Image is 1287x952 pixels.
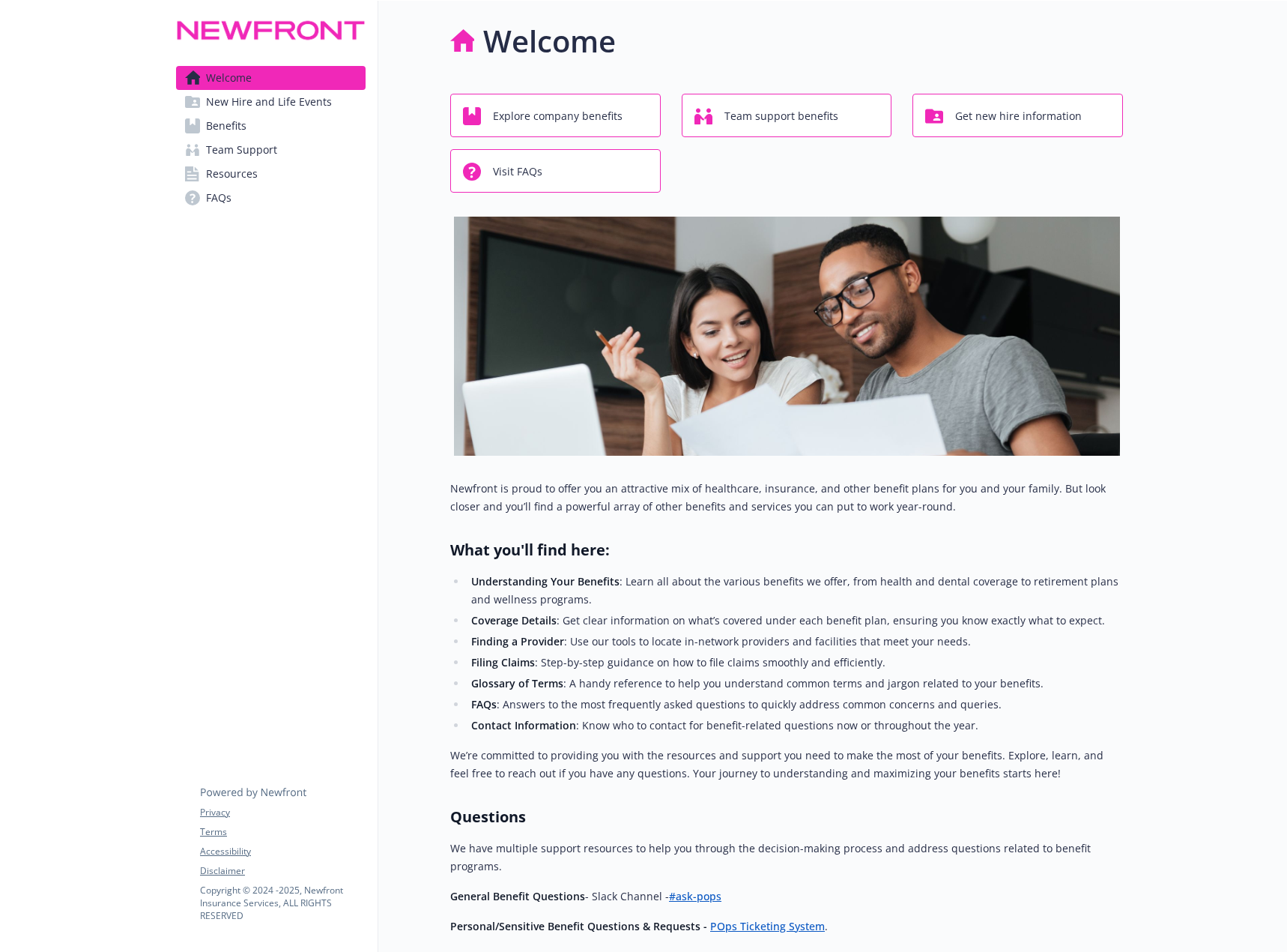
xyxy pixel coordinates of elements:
[912,94,1123,137] button: Get new hire information
[471,655,535,669] strong: Filing Claims
[450,888,1123,906] p: - Slack Channel -
[467,654,1123,672] li: : Step-by-step guidance on how to file claims smoothly and efficiently.
[454,217,1120,456] img: overview page banner
[450,889,585,903] strong: General Benefit Questions
[471,697,497,711] strong: FAQs
[176,186,366,210] a: FAQs
[450,540,1123,561] h2: What you'll find here:
[450,94,661,137] button: Explore company benefits
[176,138,366,162] a: Team Support
[176,114,366,138] a: Benefits
[200,845,365,858] a: Accessibility
[471,574,620,588] strong: Understanding Your Benefits
[710,919,825,933] a: POps Ticketing System
[467,633,1123,651] li: : Use our tools to locate in-network providers and facilities that meet your needs.
[471,613,557,627] strong: Coverage Details
[200,806,365,819] a: Privacy
[450,149,661,193] button: Visit FAQs
[176,162,366,186] a: Resources
[467,696,1123,714] li: : Answers to the most frequently asked questions to quickly address common concerns and queries.
[471,676,563,690] strong: Glossary of Terms
[493,102,623,130] span: Explore company benefits
[200,884,365,922] p: Copyright © 2024 - 2025 , Newfront Insurance Services, ALL RIGHTS RESERVED
[206,90,332,114] span: New Hire and Life Events
[450,747,1123,783] p: We’re committed to providing you with the resources and support you need to make the most of your...
[176,66,366,90] a: Welcome
[467,612,1123,630] li: : Get clear information on what’s covered under each benefit plan, ensuring you know exactly what...
[450,840,1123,876] p: We have multiple support resources to help you through the decision-making process and address qu...
[206,138,277,162] span: Team Support
[471,718,576,732] strong: Contact Information
[467,573,1123,609] li: : Learn all about the various benefits we offer, from health and dental coverage to retirement pl...
[450,919,707,933] strong: Personal/Sensitive Benefit Questions & Requests -
[200,864,365,878] a: Disclaimer
[467,675,1123,693] li: : A handy reference to help you understand common terms and jargon related to your benefits.
[471,634,564,648] strong: Finding a Provider
[206,66,252,90] span: Welcome
[206,114,246,138] span: Benefits
[724,102,838,130] span: Team support benefits
[955,102,1082,130] span: Get new hire information
[493,157,542,186] span: Visit FAQs
[200,825,365,839] a: Terms
[206,162,258,186] span: Resources
[450,918,1123,936] p: .
[176,90,366,114] a: New Hire and Life Events
[450,480,1123,516] p: Newfront is proud to offer you an attractive mix of healthcare, insurance, and other benefit plan...
[669,889,721,903] a: #ask-pops
[682,94,892,137] button: Team support benefits
[206,186,231,210] span: FAQs
[450,807,1123,828] h2: Questions
[483,19,616,64] h1: Welcome
[467,717,1123,735] li: : Know who to contact for benefit-related questions now or throughout the year.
